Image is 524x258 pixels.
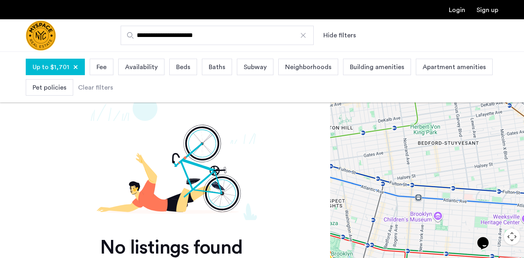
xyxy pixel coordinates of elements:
span: Baths [209,62,225,72]
a: Cazamio Logo [26,20,56,51]
span: Pet policies [33,83,66,92]
span: Neighborhoods [285,62,331,72]
a: Registration [477,7,498,13]
iframe: chat widget [474,226,500,250]
input: Apartment Search [121,26,314,45]
span: Building amenities [350,62,404,72]
span: Fee [97,62,107,72]
span: Up to $1,701 [33,62,69,72]
span: Apartment amenities [423,62,486,72]
span: Beds [176,62,190,72]
a: Login [449,7,465,13]
img: logo [26,20,56,51]
span: Availability [125,62,158,72]
span: Subway [244,62,267,72]
img: not-found [26,96,317,220]
button: Show or hide filters [323,31,356,40]
div: Clear filters [78,83,113,92]
button: Map camera controls [504,229,520,245]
